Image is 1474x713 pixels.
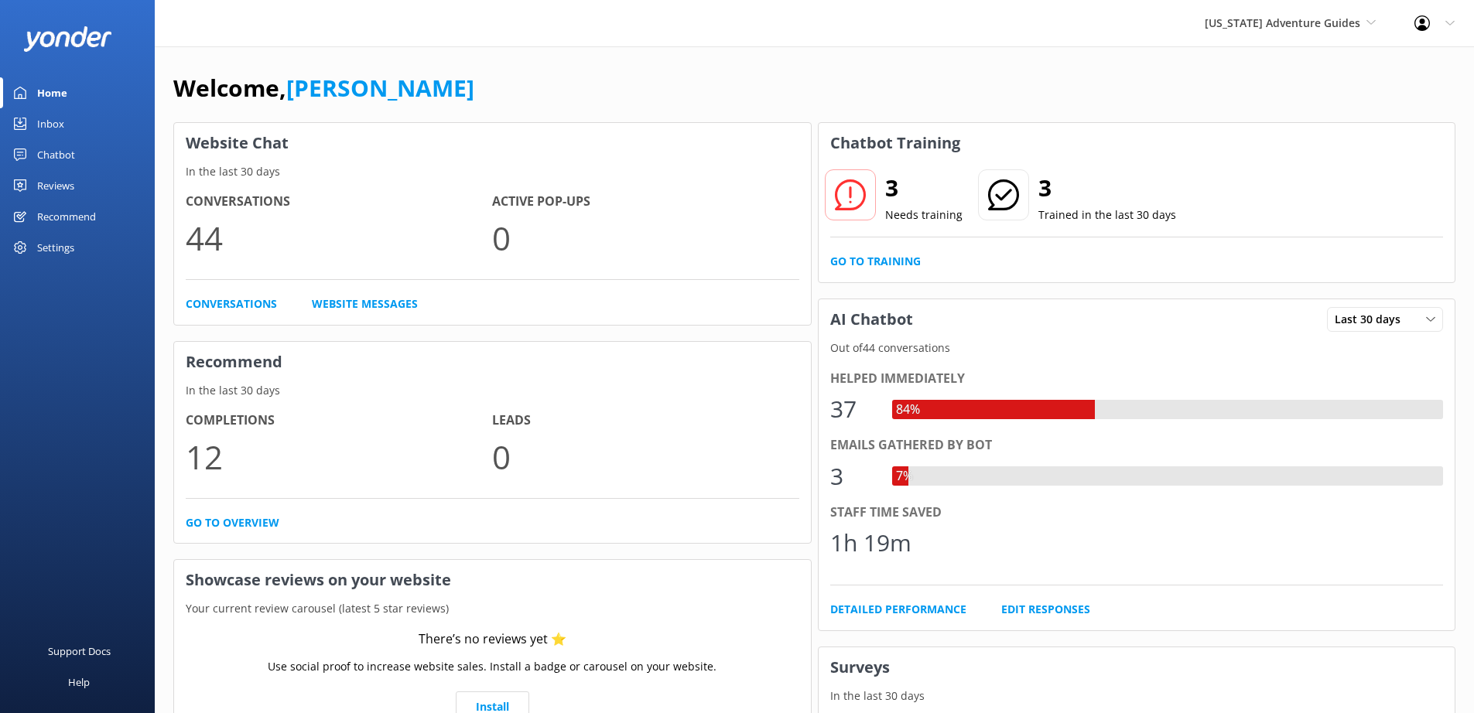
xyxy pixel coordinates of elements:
[819,339,1455,356] p: Out of 44 conversations
[174,123,811,163] h3: Website Chat
[186,212,492,264] p: 44
[492,431,799,483] p: 0
[174,342,811,382] h3: Recommend
[186,411,492,431] h4: Completions
[819,299,925,339] h3: AI Chatbot
[48,636,111,667] div: Support Docs
[1205,15,1360,30] span: [US_STATE] Adventure Guides
[23,26,112,52] img: yonder-white-logo.png
[1038,169,1176,206] h2: 3
[37,139,75,170] div: Chatbot
[830,253,921,270] a: Go to Training
[830,601,966,618] a: Detailed Performance
[174,560,811,600] h3: Showcase reviews on your website
[1335,311,1410,328] span: Last 30 days
[819,687,1455,704] p: In the last 30 days
[830,503,1444,523] div: Staff time saved
[830,391,877,428] div: 37
[492,411,799,431] h4: Leads
[68,667,90,698] div: Help
[174,600,811,617] p: Your current review carousel (latest 5 star reviews)
[819,123,972,163] h3: Chatbot Training
[819,647,1455,687] h3: Surveys
[830,435,1444,455] div: Emails gathered by bot
[892,466,917,486] div: 7%
[1038,206,1176,223] p: Trained in the last 30 days
[37,108,64,139] div: Inbox
[186,514,279,531] a: Go to overview
[37,77,67,108] div: Home
[286,72,474,104] a: [PERSON_NAME]
[174,382,811,399] p: In the last 30 days
[186,192,492,212] h4: Conversations
[492,212,799,264] p: 0
[492,192,799,212] h4: Active Pop-ups
[830,458,877,495] div: 3
[312,295,418,312] a: Website Messages
[419,629,566,650] div: There’s no reviews yet ⭐
[186,431,492,483] p: 12
[174,163,811,180] p: In the last 30 days
[885,206,963,223] p: Needs training
[186,295,277,312] a: Conversations
[885,169,963,206] h2: 3
[1001,601,1090,618] a: Edit Responses
[173,70,474,107] h1: Welcome,
[37,232,74,263] div: Settings
[37,201,96,232] div: Recommend
[830,524,911,561] div: 1h 19m
[830,369,1444,389] div: Helped immediately
[268,658,716,675] p: Use social proof to increase website sales. Install a badge or carousel on your website.
[37,170,74,201] div: Reviews
[892,400,924,420] div: 84%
